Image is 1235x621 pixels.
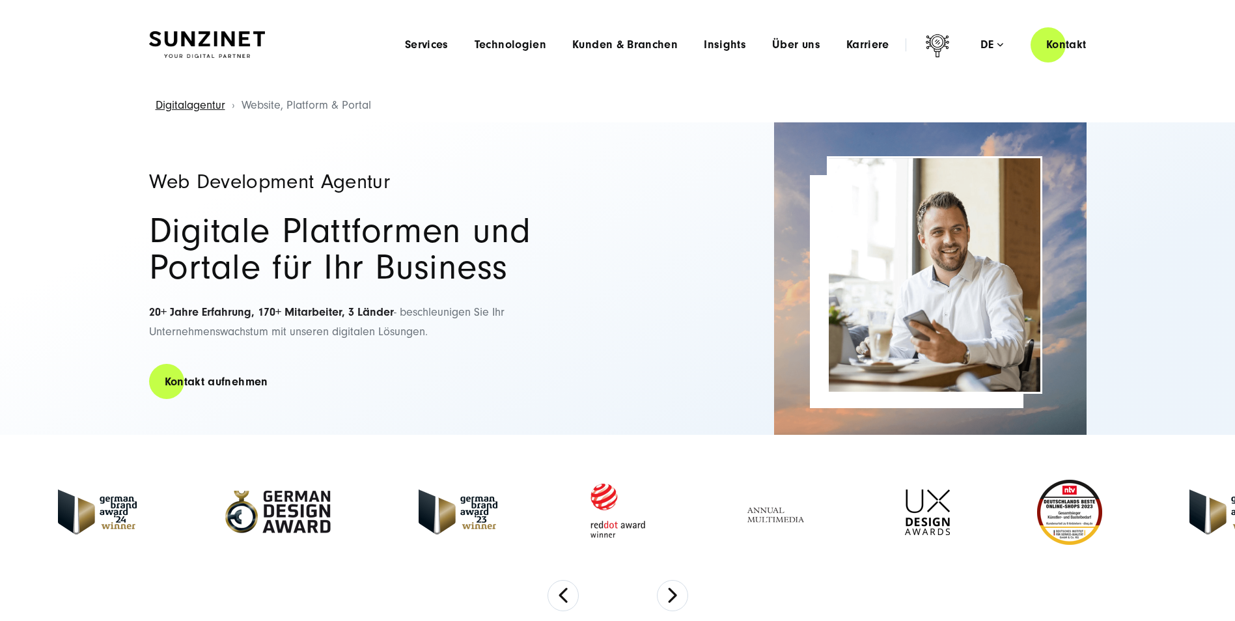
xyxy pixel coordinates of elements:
[980,38,1003,51] div: de
[738,490,818,535] img: Full Service Digitalagentur - Annual Multimedia Awards
[224,490,331,534] img: German-Design-Award - fullservice digital agentur SUNZINET
[548,580,579,611] button: Previous
[405,38,449,51] a: Services
[1037,480,1102,545] img: Deutschlands beste Online Shops 2023 - boesner - Kunde - SUNZINET
[156,98,225,112] a: Digitalagentur
[846,38,889,51] a: Karriere
[149,213,605,286] h2: Digitale Plattformen und Portale für Ihr Business
[1031,26,1102,63] a: Kontakt
[149,171,605,192] h1: Web Development Agentur
[704,38,746,51] a: Insights
[657,580,688,611] button: Next
[58,490,137,534] img: German-Brand-Award - fullservice digital agentur SUNZINET
[774,122,1087,435] img: Full-Service Digitalagentur SUNZINET - Business Applications Web & Cloud_2
[475,38,546,51] a: Technologien
[242,98,371,112] span: Website, Platform & Portal
[149,305,394,319] strong: 20+ Jahre Erfahrung, 170+ Mitarbeiter, 3 Länder
[149,363,284,400] a: Kontakt aufnehmen
[572,38,678,51] a: Kunden & Branchen
[149,305,505,339] span: - beschleunigen Sie Ihr Unternehmenswachstum mit unseren digitalen Lösungen.
[149,31,265,59] img: SUNZINET Full Service Digital Agentur
[419,490,497,534] img: German Brand Award 2023 Winner - fullservice digital agentur SUNZINET
[905,490,950,535] img: UX-Design-Awards - fullservice digital agentur SUNZINET
[772,38,820,51] a: Über uns
[585,480,650,544] img: Red Dot Award winner - fullservice digital agentur SUNZINET
[829,158,1040,392] img: Full-Service Digitalagentur SUNZINET - E-Commerce Beratung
